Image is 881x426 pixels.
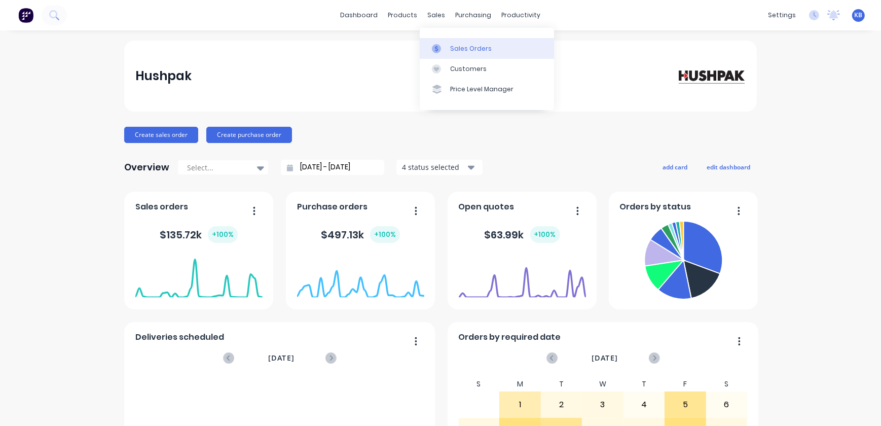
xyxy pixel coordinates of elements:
[383,8,423,23] div: products
[706,377,748,392] div: S
[458,377,500,392] div: S
[135,201,188,213] span: Sales orders
[582,392,623,417] div: 3
[336,8,383,23] a: dashboard
[675,67,746,85] img: Hushpak
[420,38,554,58] a: Sales Orders
[623,377,665,392] div: T
[321,226,400,243] div: $ 497.13k
[450,64,487,74] div: Customers
[450,85,513,94] div: Price Level Manager
[656,160,694,173] button: add card
[665,377,706,392] div: F
[135,66,192,86] div: Hushpak
[500,392,540,417] div: 1
[423,8,451,23] div: sales
[707,392,747,417] div: 6
[402,162,466,172] div: 4 status selected
[665,392,706,417] div: 5
[160,226,238,243] div: $ 135.72k
[208,226,238,243] div: + 100 %
[700,160,757,173] button: edit dashboard
[396,160,483,175] button: 4 status selected
[206,127,292,143] button: Create purchase order
[124,157,169,177] div: Overview
[592,352,618,364] span: [DATE]
[855,11,863,20] span: KB
[297,201,368,213] span: Purchase orders
[370,226,400,243] div: + 100 %
[451,8,497,23] div: purchasing
[530,226,560,243] div: + 100 %
[582,377,623,392] div: W
[124,127,198,143] button: Create sales order
[459,201,515,213] span: Open quotes
[450,44,492,53] div: Sales Orders
[541,377,582,392] div: T
[135,331,224,343] span: Deliveries scheduled
[620,201,691,213] span: Orders by status
[420,59,554,79] a: Customers
[499,377,541,392] div: M
[541,392,582,417] div: 2
[420,79,554,99] a: Price Level Manager
[763,8,801,23] div: settings
[485,226,560,243] div: $ 63.99k
[268,352,295,364] span: [DATE]
[624,392,665,417] div: 4
[18,8,33,23] img: Factory
[497,8,546,23] div: productivity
